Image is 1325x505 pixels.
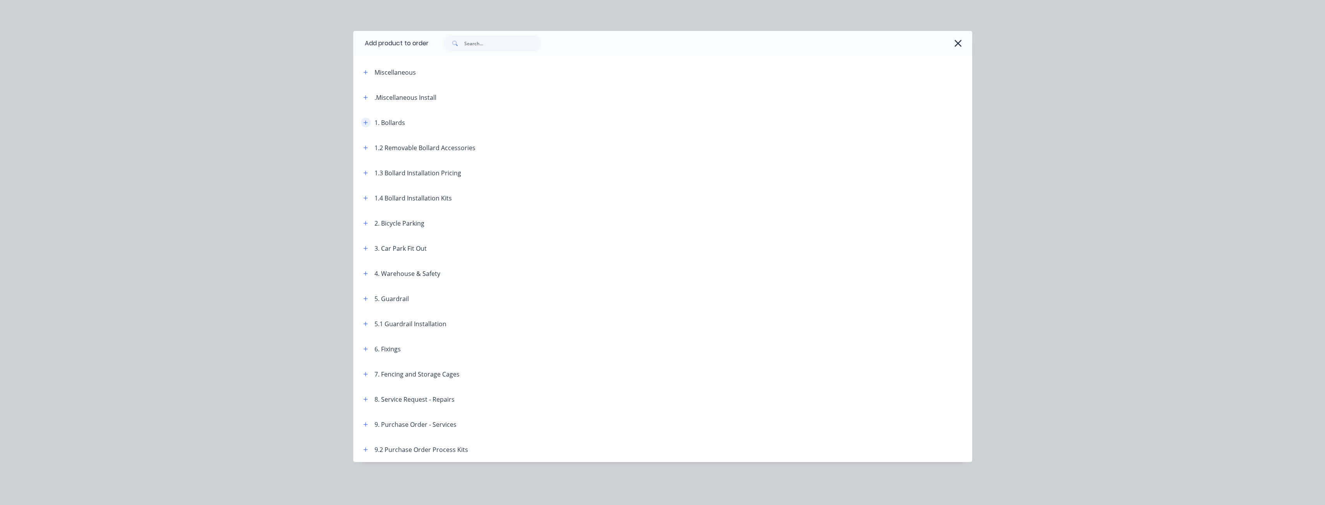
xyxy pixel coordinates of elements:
[374,269,440,278] div: 4. Warehouse & Safety
[374,420,456,429] div: 9. Purchase Order - Services
[374,193,452,203] div: 1.4 Bollard Installation Kits
[374,395,455,404] div: 8. Service Request - Repairs
[374,244,427,253] div: 3. Car Park Fit Out
[374,344,401,354] div: 6. Fixings
[374,143,475,152] div: 1.2 Removable Bollard Accessories
[374,445,468,454] div: 9.2 Purchase Order Process Kits
[374,219,424,228] div: 2. Bicycle Parking
[374,370,460,379] div: 7. Fencing and Storage Cages
[353,31,429,56] div: Add product to order
[374,319,446,329] div: 5.1 Guardrail Installation
[464,36,541,51] input: Search...
[374,118,405,127] div: 1. Bollards
[374,68,416,77] div: Miscellaneous
[374,168,461,178] div: 1.3 Bollard Installation Pricing
[374,93,436,102] div: .Miscellaneous Install
[374,294,409,303] div: 5. Guardrail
